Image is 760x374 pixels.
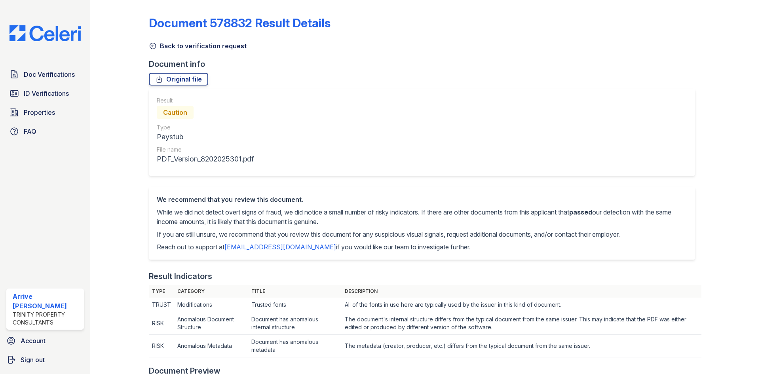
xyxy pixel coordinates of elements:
[174,298,248,312] td: Modifications
[21,355,45,365] span: Sign out
[157,123,254,131] div: Type
[3,352,87,368] a: Sign out
[157,230,687,239] p: If you are still unsure, we recommend that you review this document for any suspicious visual sig...
[149,271,212,282] div: Result Indicators
[6,123,84,139] a: FAQ
[3,25,87,41] img: CE_Logo_Blue-a8612792a0a2168367f1c8372b55b34899dd931a85d93a1a3d3e32e68fde9ad4.png
[157,195,687,204] div: We recommend that you review this document.
[149,285,174,298] th: Type
[149,16,331,30] a: Document 578832 Result Details
[157,146,254,154] div: File name
[149,298,174,312] td: TRUST
[24,127,36,136] span: FAQ
[174,285,248,298] th: Category
[174,312,248,335] td: Anomalous Document Structure
[13,292,81,311] div: Arrive [PERSON_NAME]
[248,335,341,357] td: Document has anomalous metadata
[24,89,69,98] span: ID Verifications
[149,335,174,357] td: RISK
[21,336,46,346] span: Account
[342,298,701,312] td: All of the fonts in use here are typically used by the issuer in this kind of document.
[342,335,701,357] td: The metadata (creator, producer, etc.) differs from the typical document from the same issuer.
[248,312,341,335] td: Document has anomalous internal structure
[24,108,55,117] span: Properties
[174,335,248,357] td: Anomalous Metadata
[224,243,336,251] a: [EMAIL_ADDRESS][DOMAIN_NAME]
[6,66,84,82] a: Doc Verifications
[342,285,701,298] th: Description
[569,208,592,216] span: passed
[6,85,84,101] a: ID Verifications
[157,154,254,165] div: PDF_Version_8202025301.pdf
[342,312,701,335] td: The document's internal structure differs from the typical document from the same issuer. This ma...
[149,59,701,70] div: Document info
[149,41,247,51] a: Back to verification request
[6,104,84,120] a: Properties
[3,333,87,349] a: Account
[24,70,75,79] span: Doc Verifications
[157,242,687,252] p: Reach out to support at if you would like our team to investigate further.
[157,131,254,142] div: Paystub
[248,298,341,312] td: Trusted fonts
[157,207,687,226] p: While we did not detect overt signs of fraud, we did notice a small number of risky indicators. I...
[149,312,174,335] td: RISK
[13,311,81,327] div: Trinity Property Consultants
[157,106,194,119] div: Caution
[248,285,341,298] th: Title
[157,97,254,104] div: Result
[149,73,208,85] a: Original file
